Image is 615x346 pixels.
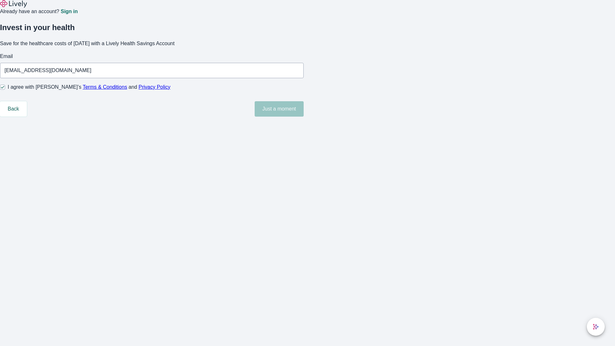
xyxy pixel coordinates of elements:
a: Terms & Conditions [83,84,127,90]
button: chat [587,318,605,336]
svg: Lively AI Assistant [593,324,599,330]
span: I agree with [PERSON_NAME]’s and [8,83,170,91]
a: Sign in [61,9,78,14]
a: Privacy Policy [139,84,171,90]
